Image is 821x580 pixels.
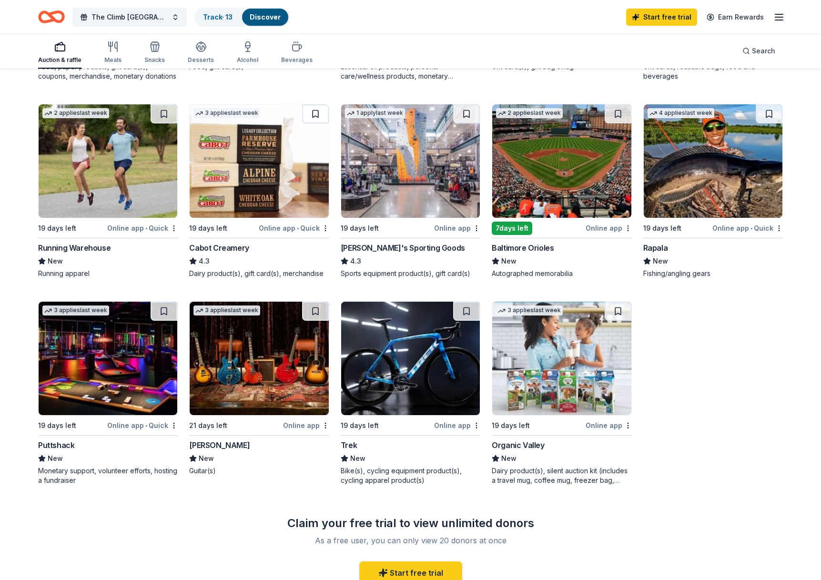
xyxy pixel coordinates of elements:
a: Image for Trek 19 days leftOnline appTrekNewBike(s), cycling equipment product(s), cycling appare... [341,301,480,485]
img: Image for Rapala [644,104,782,218]
span: New [48,453,63,464]
div: Online app [283,419,329,431]
span: • [145,224,147,232]
div: Snacks [144,56,165,64]
a: Image for Baltimore Orioles2 applieslast week7days leftOnline appBaltimore OriolesNewAutographed ... [492,104,631,278]
div: 3 applies last week [496,305,563,315]
div: Sports equipment product(s), gift card(s) [341,269,480,278]
a: Earn Rewards [701,9,770,26]
div: Running Warehouse [38,242,111,254]
a: Image for Puttshack3 applieslast week19 days leftOnline app•QuickPuttshackNewMonetary support, vo... [38,301,178,485]
div: Essential oil products, personal care/wellness products, monetary donations [341,62,480,81]
span: Search [752,45,775,57]
div: Monetary support, volunteer efforts, hosting a fundraiser [38,466,178,485]
div: Puttshack [38,439,74,451]
button: Track· 13Discover [194,8,289,27]
div: Gift cards, reusable bags, food and beverages [643,62,783,81]
div: 4 applies last week [648,108,714,118]
span: New [501,255,517,267]
div: Dairy product(s), silent auction kit (includes a travel mug, coffee mug, freezer bag, umbrella, m... [492,466,631,485]
a: Image for Organic Valley3 applieslast week19 days leftOnline appOrganic ValleyNewDairy product(s)... [492,301,631,485]
img: Image for Trek [341,302,480,415]
span: New [501,453,517,464]
div: Running apparel [38,269,178,278]
a: Image for Rapala4 applieslast week19 days leftOnline app•QuickRapalaNewFishing/angling gears [643,104,783,278]
div: Online app [434,222,480,234]
span: 4.3 [199,255,210,267]
a: Image for Gibson3 applieslast week21 days leftOnline app[PERSON_NAME]NewGuitar(s) [189,301,329,476]
span: • [750,224,752,232]
img: Image for Puttshack [39,302,177,415]
div: Desserts [188,56,214,64]
button: The Climb [GEOGRAPHIC_DATA] [72,8,187,27]
a: Image for Running Warehouse2 applieslast week19 days leftOnline app•QuickRunning WarehouseNewRunn... [38,104,178,278]
img: Image for Cabot Creamery [190,104,328,218]
div: Online app Quick [259,222,329,234]
span: • [297,224,299,232]
div: Claim your free trial to view unlimited donors [274,516,548,531]
div: As a free user, you can only view 20 donors at once [285,535,537,546]
div: Cabot Creamery [189,242,249,254]
div: 3 applies last week [193,108,260,118]
div: Rapala [643,242,668,254]
button: Auction & raffle [38,37,81,69]
a: Image for Cabot Creamery3 applieslast week19 days leftOnline app•QuickCabot Creamery4.3Dairy prod... [189,104,329,278]
div: Online app [586,222,632,234]
div: 7 days left [492,222,532,235]
div: Baltimore Orioles [492,242,554,254]
div: 19 days left [38,420,76,431]
span: New [653,255,668,267]
button: Beverages [281,37,313,69]
div: Beverages [281,56,313,64]
span: The Climb [GEOGRAPHIC_DATA] [91,11,168,23]
div: Dairy product(s), gift card(s), merchandise [189,269,329,278]
div: Online app Quick [712,222,783,234]
img: Image for Organic Valley [492,302,631,415]
div: 19 days left [492,420,530,431]
button: Meals [104,37,122,69]
div: Fishing/angling gears [643,269,783,278]
img: Image for Baltimore Orioles [492,104,631,218]
div: 3 applies last week [42,305,109,315]
div: 2 applies last week [42,108,109,118]
div: [PERSON_NAME]'s Sporting Goods [341,242,465,254]
div: 1 apply last week [345,108,405,118]
a: Home [38,6,65,28]
div: 2 applies last week [496,108,563,118]
div: Online app Quick [107,222,178,234]
div: [PERSON_NAME] [189,439,250,451]
span: New [199,453,214,464]
div: Guitar(s) [189,466,329,476]
div: Auction & raffle [38,56,81,64]
div: 3 applies last week [193,305,260,315]
div: Online app Quick [107,419,178,431]
div: Trek [341,439,357,451]
div: 19 days left [643,223,681,234]
div: 19 days left [38,223,76,234]
div: Alcohol [237,56,258,64]
img: Image for Running Warehouse [39,104,177,218]
button: Alcohol [237,37,258,69]
button: Search [735,41,783,61]
span: 4.3 [350,255,361,267]
span: New [48,255,63,267]
div: Food, paper products, gift card(s), coupons, merchandise, monetary donations [38,62,178,81]
a: Image for Dick's Sporting Goods1 applylast week19 days leftOnline app[PERSON_NAME]'s Sporting Goo... [341,104,480,278]
a: Track· 13 [203,13,233,21]
div: Online app [434,419,480,431]
div: 21 days left [189,420,227,431]
button: Desserts [188,37,214,69]
div: 19 days left [189,223,227,234]
button: Snacks [144,37,165,69]
img: Image for Dick's Sporting Goods [341,104,480,218]
div: Organic Valley [492,439,544,451]
div: Autographed memorabilia [492,269,631,278]
div: 19 days left [341,420,379,431]
div: 19 days left [341,223,379,234]
span: • [145,422,147,429]
img: Image for Gibson [190,302,328,415]
div: Bike(s), cycling equipment product(s), cycling apparel product(s) [341,466,480,485]
span: New [350,453,365,464]
a: Start free trial [626,9,697,26]
div: Meals [104,56,122,64]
